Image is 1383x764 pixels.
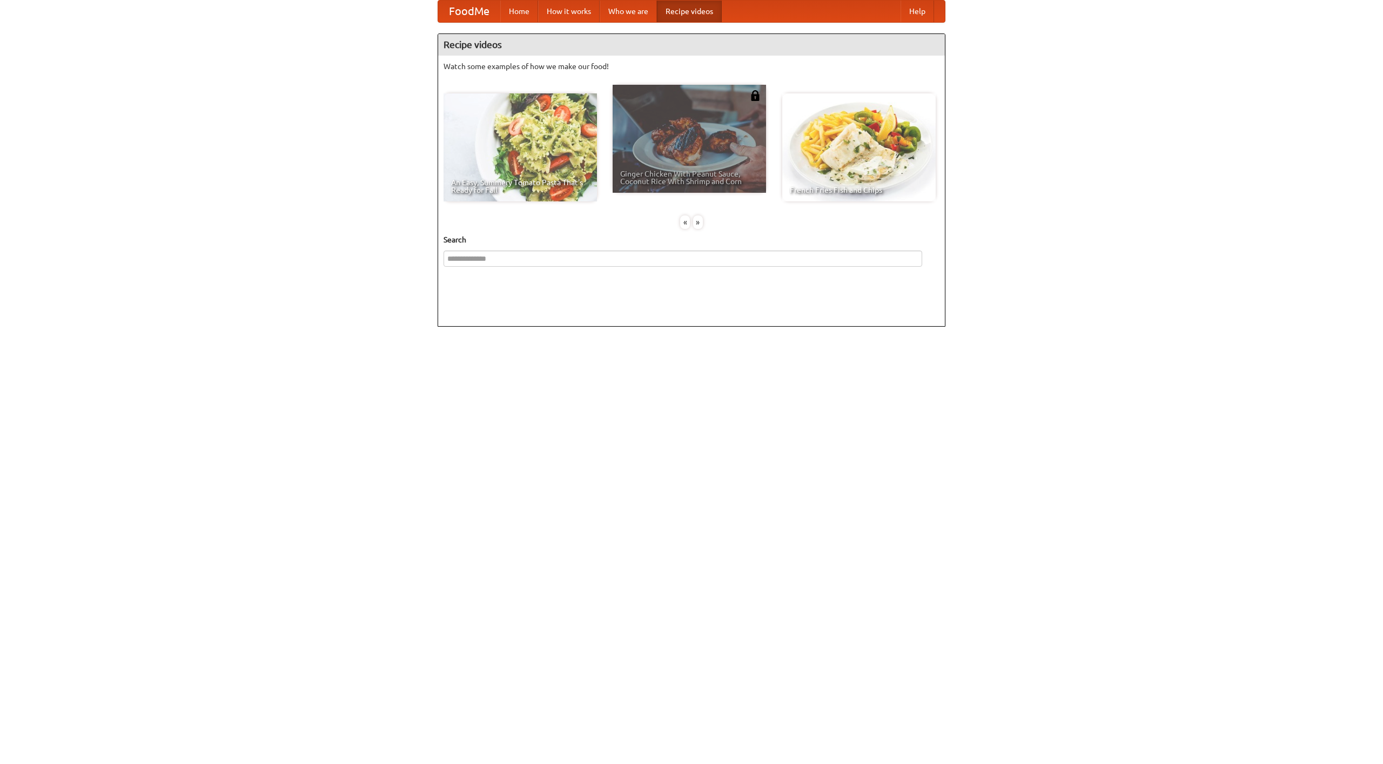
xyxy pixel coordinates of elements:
[444,93,597,201] a: An Easy, Summery Tomato Pasta That's Ready for Fall
[444,234,939,245] h5: Search
[538,1,600,22] a: How it works
[693,215,703,229] div: »
[901,1,934,22] a: Help
[782,93,936,201] a: French Fries Fish and Chips
[680,215,690,229] div: «
[790,186,928,194] span: French Fries Fish and Chips
[750,90,761,101] img: 483408.png
[438,1,500,22] a: FoodMe
[600,1,657,22] a: Who we are
[451,179,589,194] span: An Easy, Summery Tomato Pasta That's Ready for Fall
[500,1,538,22] a: Home
[444,61,939,72] p: Watch some examples of how we make our food!
[438,34,945,56] h4: Recipe videos
[657,1,722,22] a: Recipe videos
